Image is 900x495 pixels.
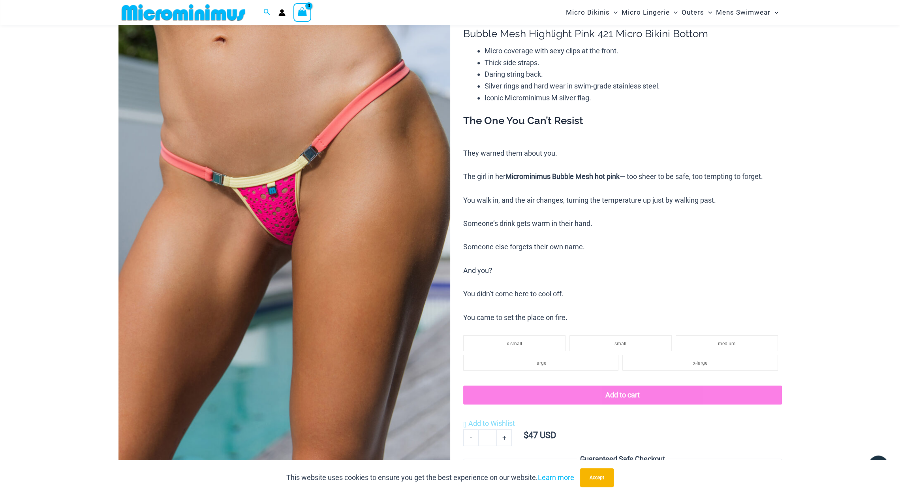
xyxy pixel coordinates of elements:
[497,429,512,446] a: +
[468,419,515,427] span: Add to Wishlist
[463,418,515,429] a: Add to Wishlist
[523,430,528,440] span: $
[523,430,556,440] bdi: 47 USD
[463,386,782,405] button: Add to cart
[704,2,712,23] span: Menu Toggle
[718,341,736,346] span: medium
[569,335,672,351] li: small
[620,2,680,23] a: Micro LingerieMenu ToggleMenu Toggle
[577,453,668,465] legend: Guaranteed Safe Checkout
[614,341,626,346] span: small
[463,335,566,351] li: x-small
[463,429,478,446] a: -
[505,172,620,181] b: Microminimus Bubble Mesh hot pink
[293,3,312,21] a: View Shopping Cart, empty
[485,80,782,92] li: Silver rings and hard wear in swim-grade stainless steel.
[622,355,778,371] li: x-large
[263,8,271,17] a: Search icon link
[485,45,782,57] li: Micro coverage with sexy clips at the front.
[622,2,670,23] span: Micro Lingerie
[566,2,610,23] span: Micro Bikinis
[485,57,782,69] li: Thick side straps.
[693,360,707,366] span: x-large
[670,2,678,23] span: Menu Toggle
[563,1,782,24] nav: Site Navigation
[507,341,522,346] span: x-small
[463,114,782,128] h3: The One You Can’t Resist
[680,2,714,23] a: OutersMenu ToggleMenu Toggle
[278,9,286,16] a: Account icon link
[538,473,574,482] a: Learn more
[564,2,620,23] a: Micro BikinisMenu ToggleMenu Toggle
[610,2,618,23] span: Menu Toggle
[580,468,614,487] button: Accept
[535,360,546,366] span: large
[463,28,782,40] h1: Bubble Mesh Highlight Pink 421 Micro Bikini Bottom
[286,472,574,484] p: This website uses cookies to ensure you get the best experience on our website.
[485,68,782,80] li: Daring string back.
[485,92,782,104] li: Iconic Microminimus M silver flag.
[676,335,778,351] li: medium
[463,147,782,324] p: They warned them about you. The girl in her — too sheer to be safe, too tempting to forget. You w...
[478,429,497,446] input: Product quantity
[118,4,248,21] img: MM SHOP LOGO FLAT
[682,2,704,23] span: Outers
[714,2,780,23] a: Mens SwimwearMenu ToggleMenu Toggle
[716,2,770,23] span: Mens Swimwear
[463,355,618,371] li: large
[770,2,778,23] span: Menu Toggle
